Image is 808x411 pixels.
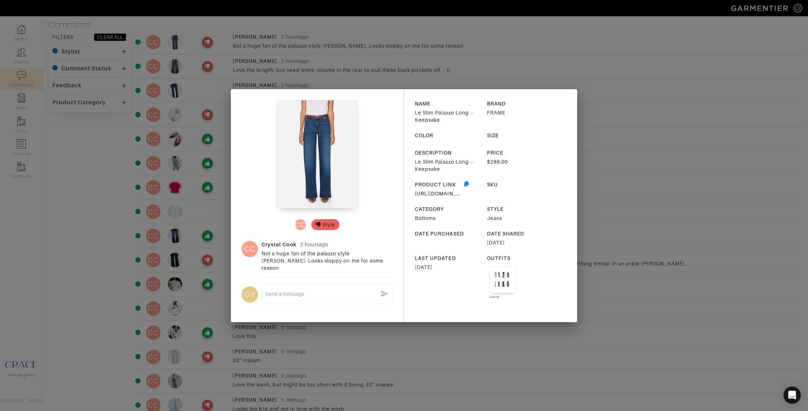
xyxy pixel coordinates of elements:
[415,205,482,213] div: CATEGORY
[487,109,554,116] div: FRAME
[487,149,554,156] div: PRICE
[783,386,801,404] div: Open Intercom Messenger
[489,295,517,299] div: Jeans
[487,239,554,246] div: [DATE]
[415,158,482,173] div: Le Slim Palazzo Long -- Keepsake
[295,219,306,230] div: CC
[487,230,554,237] div: DATE SHARED
[262,242,297,247] a: Crystal Cook
[415,100,482,107] div: NAME
[322,221,335,228] div: Style
[493,270,513,289] img: Outfit Jeans
[487,181,554,188] div: SKU
[242,286,258,303] div: GV
[277,100,358,208] img: seg4pePnG7xSRCJiwjpQoJAY.jpeg
[242,241,258,257] div: CC
[487,255,554,262] div: OUTFITS
[415,149,482,156] div: DESCRIPTION
[415,264,482,271] div: [DATE]
[415,191,474,196] a: [URL][DOMAIN_NAME]
[415,215,482,222] div: Bottoms
[262,250,393,272] div: Not a huge fan of the palazzo style [PERSON_NAME]. Looks sloppy on me for some reason
[415,255,482,262] div: LAST UPDATED
[300,241,329,248] div: 2 hours ago
[487,205,554,213] div: STYLE
[415,132,482,139] div: COLOR
[415,109,482,124] div: Le Slim Palazzo Long -- Keepsake
[415,230,482,237] div: DATE PURCHASED
[415,181,463,188] div: PRODUCT LINK
[487,100,554,107] div: BRAND
[487,215,554,222] div: Jeans
[487,132,554,139] div: SIZE
[487,158,554,165] div: $288.00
